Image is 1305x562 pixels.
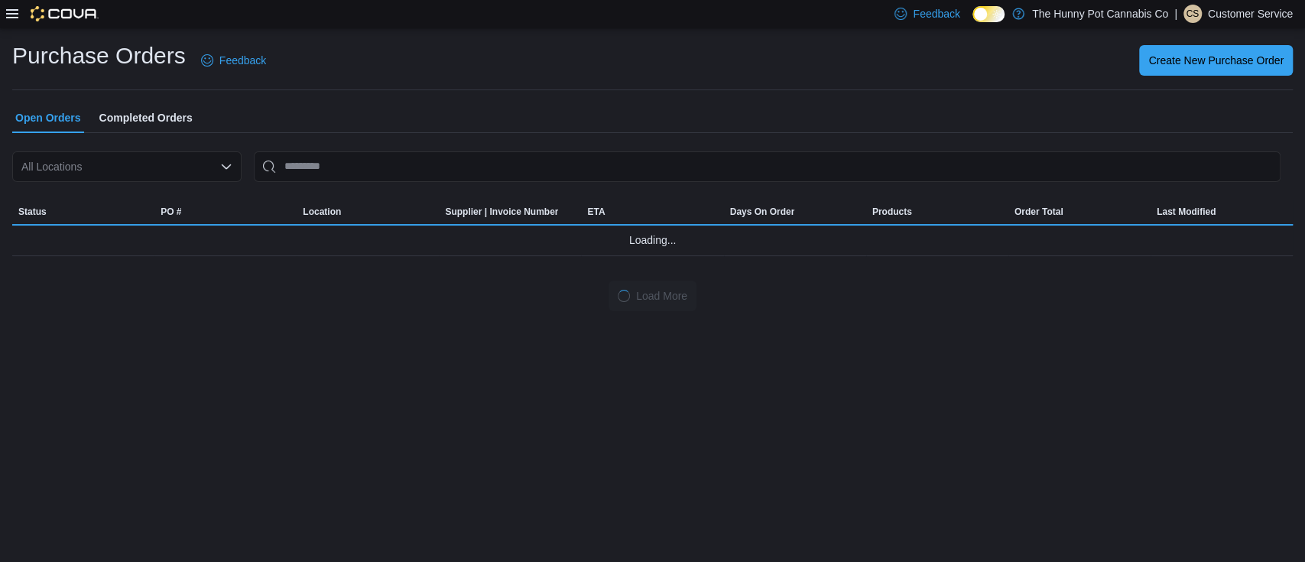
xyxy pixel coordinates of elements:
span: Feedback [913,6,959,21]
h1: Purchase Orders [12,41,186,71]
span: Open Orders [15,102,81,133]
span: ETA [587,206,605,218]
span: Loading... [629,231,677,249]
button: Days On Order [724,200,866,224]
input: Dark Mode [972,6,1005,22]
button: Open list of options [220,161,232,173]
button: Location [297,200,439,224]
button: LoadingLoad More [609,281,696,311]
button: Supplier | Invoice Number [439,200,581,224]
span: Loading [617,289,631,303]
span: PO # [161,206,181,218]
input: This is a search bar. After typing your query, hit enter to filter the results lower in the page. [254,151,1281,182]
span: Order Total [1014,206,1063,218]
span: Status [18,206,47,218]
span: Load More [636,288,687,304]
p: The Hunny Pot Cannabis Co [1032,5,1168,23]
button: Create New Purchase Order [1139,45,1293,76]
span: Days On Order [730,206,795,218]
span: Products [872,206,912,218]
button: Products [866,200,1008,224]
span: Completed Orders [99,102,193,133]
span: Last Modified [1157,206,1216,218]
span: Dark Mode [972,22,973,23]
a: Feedback [195,45,272,76]
p: Customer Service [1208,5,1293,23]
button: Last Modified [1151,200,1293,224]
span: Create New Purchase Order [1148,53,1284,68]
div: Location [303,206,341,218]
button: Status [12,200,154,224]
p: | [1174,5,1177,23]
span: Supplier | Invoice Number [445,206,558,218]
button: PO # [154,200,297,224]
span: CS [1186,5,1199,23]
div: Customer Service [1183,5,1202,23]
img: Cova [31,6,99,21]
button: Order Total [1008,200,1151,224]
button: ETA [581,200,723,224]
span: Feedback [219,53,266,68]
